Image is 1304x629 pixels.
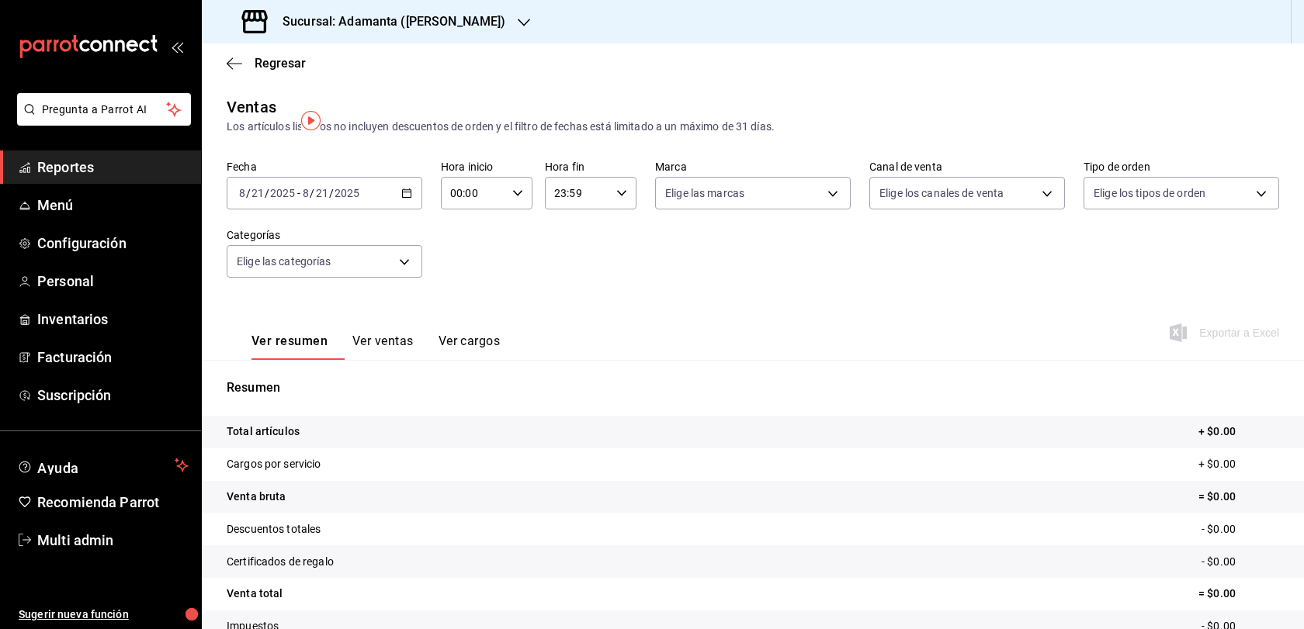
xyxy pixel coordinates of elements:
[237,254,331,269] span: Elige las categorías
[37,309,189,330] span: Inventarios
[238,187,246,199] input: --
[227,586,283,602] p: Venta total
[17,93,191,126] button: Pregunta a Parrot AI
[1198,489,1279,505] p: = $0.00
[251,334,328,360] button: Ver resumen
[37,195,189,216] span: Menú
[310,187,314,199] span: /
[251,187,265,199] input: --
[1198,423,1279,440] p: + $0.00
[1202,521,1279,537] p: - $0.00
[251,334,500,360] div: navigation tabs
[227,378,1279,397] p: Resumen
[227,489,286,505] p: Venta bruta
[37,347,189,368] span: Facturación
[297,187,300,199] span: -
[1202,554,1279,570] p: - $0.00
[246,187,251,199] span: /
[255,56,306,71] span: Regresar
[439,334,501,360] button: Ver cargos
[329,187,334,199] span: /
[334,187,360,199] input: ----
[227,521,321,537] p: Descuentos totales
[11,112,191,129] a: Pregunta a Parrot AI
[302,187,310,199] input: --
[665,185,744,201] span: Elige las marcas
[1198,586,1279,602] p: = $0.00
[19,607,189,623] span: Sugerir nueva función
[37,233,189,254] span: Configuración
[37,456,168,475] span: Ayuda
[37,530,189,551] span: Multi admin
[1198,456,1279,472] p: + $0.00
[227,161,422,172] label: Fecha
[227,456,321,472] p: Cargos por servicio
[655,161,851,172] label: Marca
[315,187,329,199] input: --
[352,334,414,360] button: Ver ventas
[269,187,296,199] input: ----
[37,492,189,513] span: Recomienda Parrot
[1084,161,1279,172] label: Tipo de orden
[227,230,422,240] label: Categorías
[441,161,532,172] label: Hora inicio
[227,119,1279,135] div: Los artículos listados no incluyen descuentos de orden y el filtro de fechas está limitado a un m...
[227,56,306,71] button: Regresar
[42,102,167,118] span: Pregunta a Parrot AI
[37,385,189,406] span: Suscripción
[879,185,1004,201] span: Elige los canales de venta
[301,111,321,130] img: Tooltip marker
[37,157,189,178] span: Reportes
[227,554,334,570] p: Certificados de regalo
[37,271,189,292] span: Personal
[270,12,505,31] h3: Sucursal: Adamanta ([PERSON_NAME])
[265,187,269,199] span: /
[227,423,300,440] p: Total artículos
[869,161,1065,172] label: Canal de venta
[1094,185,1205,201] span: Elige los tipos de orden
[171,40,183,53] button: open_drawer_menu
[227,95,276,119] div: Ventas
[545,161,636,172] label: Hora fin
